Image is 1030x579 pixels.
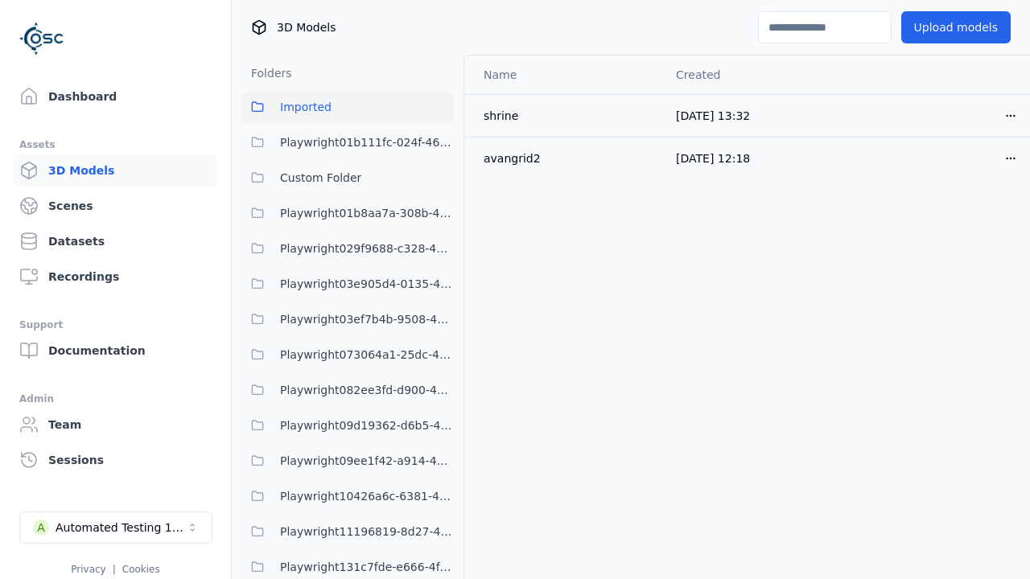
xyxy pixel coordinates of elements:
[280,133,454,152] span: Playwright01b111fc-024f-466d-9bae-c06bfb571c6d
[280,345,454,364] span: Playwright073064a1-25dc-42be-bd5d-9b023c0ea8dd
[241,303,454,335] button: Playwright03ef7b4b-9508-47f0-8afd-5e0ec78663fc
[13,225,218,257] a: Datasets
[113,564,116,575] span: |
[13,154,218,187] a: 3D Models
[241,374,454,406] button: Playwright082ee3fd-d900-46a1-ac38-5b58dec680c1
[663,55,846,94] th: Created
[19,315,212,335] div: Support
[241,445,454,477] button: Playwright09ee1f42-a914-43b3-abf1-e7ca57cf5f96
[241,126,454,158] button: Playwright01b111fc-024f-466d-9bae-c06bfb571c6d
[277,19,336,35] span: 3D Models
[241,409,454,441] button: Playwright09d19362-d6b5-4945-b4e5-b2ff4a555945
[484,108,650,124] div: shrine
[676,152,750,165] span: [DATE] 12:18
[241,339,454,371] button: Playwright073064a1-25dc-42be-bd5d-9b023c0ea8dd
[13,190,218,222] a: Scenes
[13,80,218,113] a: Dashboard
[122,564,160,575] a: Cookies
[280,557,454,577] span: Playwright131c7fde-e666-4f3e-be7e-075966dc97bc
[241,232,454,265] button: Playwright029f9688-c328-482d-9c42-3b0c529f8514
[484,150,650,166] div: avangrid2
[464,55,663,94] th: Name
[676,109,750,122] span: [DATE] 13:32
[280,310,454,329] span: Playwright03ef7b4b-9508-47f0-8afd-5e0ec78663fc
[241,91,454,123] button: Imported
[19,16,64,61] img: Logo
[13,335,218,367] a: Documentation
[13,409,218,441] a: Team
[71,564,105,575] a: Privacy
[280,380,454,400] span: Playwright082ee3fd-d900-46a1-ac38-5b58dec680c1
[280,168,361,187] span: Custom Folder
[241,162,454,194] button: Custom Folder
[241,515,454,548] button: Playwright11196819-8d27-4e14-8037-dd19b5016d6e
[280,487,454,506] span: Playwright10426a6c-6381-4468-a72c-58922bb6cc00
[19,389,212,409] div: Admin
[241,268,454,300] button: Playwright03e905d4-0135-4922-94e2-0c56aa41bf04
[56,519,186,536] div: Automated Testing 1 - Playwright
[280,274,454,294] span: Playwright03e905d4-0135-4922-94e2-0c56aa41bf04
[241,480,454,512] button: Playwright10426a6c-6381-4468-a72c-58922bb6cc00
[19,135,212,154] div: Assets
[280,239,454,258] span: Playwright029f9688-c328-482d-9c42-3b0c529f8514
[13,444,218,476] a: Sessions
[19,511,212,544] button: Select a workspace
[280,522,454,541] span: Playwright11196819-8d27-4e14-8037-dd19b5016d6e
[280,416,454,435] span: Playwright09d19362-d6b5-4945-b4e5-b2ff4a555945
[33,519,49,536] div: A
[241,65,292,81] h3: Folders
[241,197,454,229] button: Playwright01b8aa7a-308b-4bdf-94f5-f3ea618c1f40
[901,11,1011,43] button: Upload models
[13,261,218,293] a: Recordings
[280,451,454,470] span: Playwright09ee1f42-a914-43b3-abf1-e7ca57cf5f96
[280,203,454,223] span: Playwright01b8aa7a-308b-4bdf-94f5-f3ea618c1f40
[280,97,332,117] span: Imported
